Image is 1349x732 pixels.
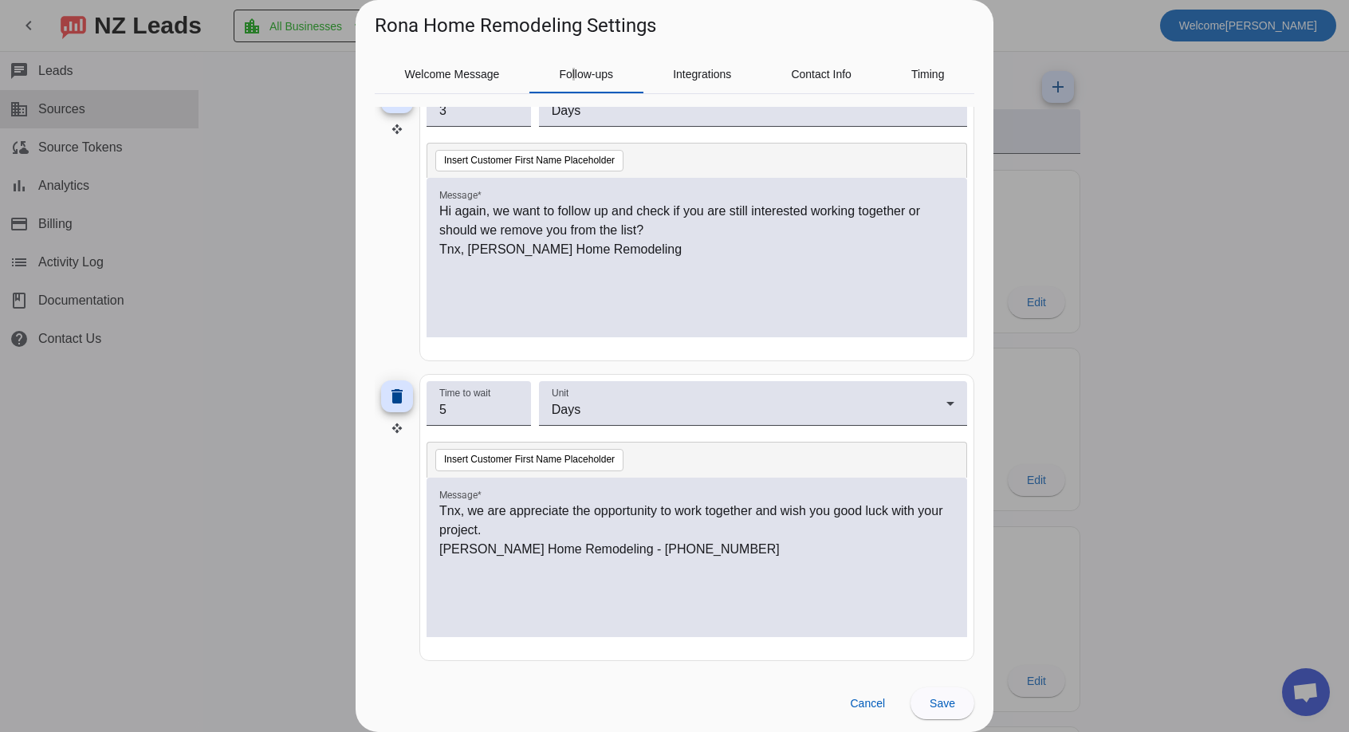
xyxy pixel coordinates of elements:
button: Cancel [837,687,898,719]
span: Cancel [850,697,885,710]
p: Tnx, [PERSON_NAME] Home Remodeling [439,240,954,259]
span: Follow-ups [559,69,613,80]
p: ⁠Hi again, we want to follow up and check if you are still interested working together or should ... [439,202,954,240]
span: Timing [911,69,945,80]
span: Welcome Message [405,69,500,80]
p: ⁠Tnx, we are appreciate the opportunity to work together and wish you good luck with your project. [439,502,954,540]
p: [PERSON_NAME] Home Remodeling - [PHONE_NUMBER] [439,540,954,559]
mat-label: Time to wait [439,388,490,399]
button: Save [910,687,974,719]
span: Contact Info [791,69,851,80]
h1: Rona Home Remodeling Settings [375,13,656,38]
button: Insert Customer First Name Placeholder [435,449,623,471]
span: Integrations [673,69,731,80]
mat-label: Unit [552,388,568,399]
span: Days [552,403,580,416]
mat-icon: delete [387,387,407,406]
span: Save [930,697,955,710]
button: Insert Customer First Name Placeholder [435,150,623,172]
span: Days [552,104,580,117]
